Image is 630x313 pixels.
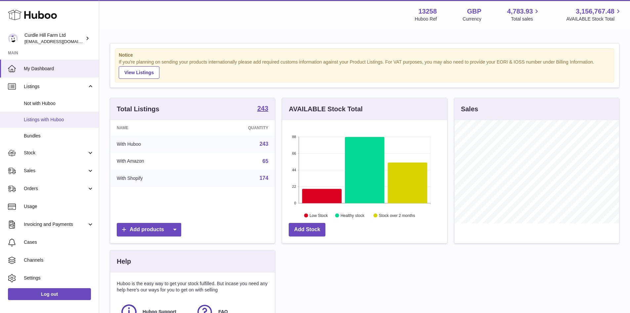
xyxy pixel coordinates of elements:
[110,120,200,135] th: Name
[292,151,296,155] text: 66
[24,66,94,72] span: My Dashboard
[257,105,268,113] a: 243
[110,170,200,187] td: With Shopify
[117,223,181,236] a: Add products
[24,117,94,123] span: Listings with Huboo
[117,257,131,266] h3: Help
[117,105,159,114] h3: Total Listings
[463,16,482,22] div: Currency
[24,39,97,44] span: [EMAIL_ADDRESS][DOMAIN_NAME]
[292,135,296,139] text: 88
[289,223,325,236] a: Add Stock
[415,16,437,22] div: Huboo Ref
[341,213,365,218] text: Healthy stock
[566,16,622,22] span: AVAILABLE Stock Total
[292,168,296,172] text: 44
[310,213,328,218] text: Low Stock
[566,7,622,22] a: 3,156,767.48 AVAILABLE Stock Total
[507,7,541,22] a: 4,783.93 Total sales
[117,281,268,293] p: Huboo is the easy way to get your stock fulfilled. But incase you need any help here's our ways f...
[257,105,268,112] strong: 243
[379,213,415,218] text: Stock over 2 months
[24,221,87,228] span: Invoicing and Payments
[292,184,296,188] text: 22
[24,257,94,263] span: Channels
[24,150,87,156] span: Stock
[24,203,94,210] span: Usage
[119,59,610,79] div: If you're planning on sending your products internationally please add required customs informati...
[294,201,296,205] text: 0
[119,66,159,79] a: View Listings
[200,120,275,135] th: Quantity
[263,158,269,164] a: 65
[24,83,87,90] span: Listings
[24,275,94,281] span: Settings
[24,185,87,192] span: Orders
[260,175,269,181] a: 174
[110,135,200,153] td: With Huboo
[24,239,94,245] span: Cases
[24,133,94,139] span: Bundles
[576,7,614,16] span: 3,156,767.48
[8,288,91,300] a: Log out
[511,16,540,22] span: Total sales
[24,168,87,174] span: Sales
[461,105,478,114] h3: Sales
[260,141,269,147] a: 243
[24,100,94,107] span: Not with Huboo
[467,7,481,16] strong: GBP
[8,33,18,43] img: internalAdmin-13258@internal.huboo.com
[24,32,84,45] div: Curdle Hill Farm Ltd
[418,7,437,16] strong: 13258
[507,7,533,16] span: 4,783.93
[110,153,200,170] td: With Amazon
[289,105,362,114] h3: AVAILABLE Stock Total
[119,52,610,58] strong: Notice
